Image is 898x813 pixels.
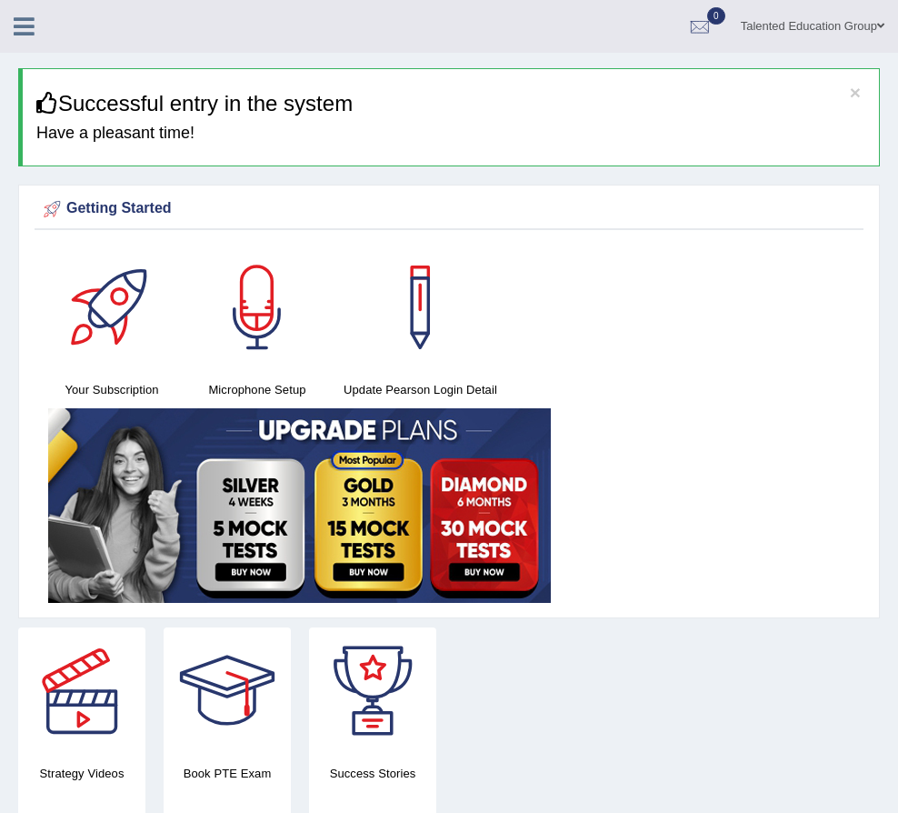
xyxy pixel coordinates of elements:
div: Getting Started [39,196,859,223]
h3: Successful entry in the system [36,92,865,115]
h4: Strategy Videos [18,764,145,783]
h4: Book PTE Exam [164,764,291,783]
button: × [850,83,861,102]
h4: Have a pleasant time! [36,125,865,143]
h4: Success Stories [309,764,436,783]
span: 0 [707,7,725,25]
h4: Microphone Setup [194,380,321,399]
h4: Your Subscription [48,380,175,399]
h4: Update Pearson Login Detail [339,380,502,399]
img: small5.jpg [48,408,551,603]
